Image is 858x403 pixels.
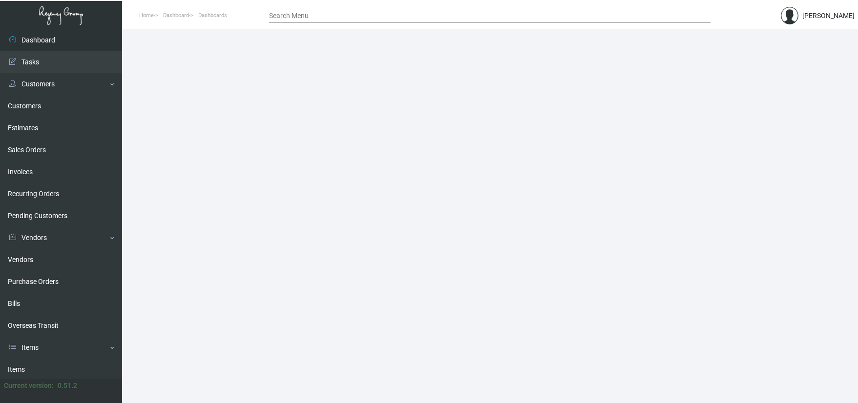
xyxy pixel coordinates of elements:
[4,381,54,391] div: Current version:
[58,381,77,391] div: 0.51.2
[802,11,855,21] div: [PERSON_NAME]
[198,12,227,19] span: Dashboards
[163,12,189,19] span: Dashboard
[139,12,154,19] span: Home
[781,7,798,24] img: admin@bootstrapmaster.com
